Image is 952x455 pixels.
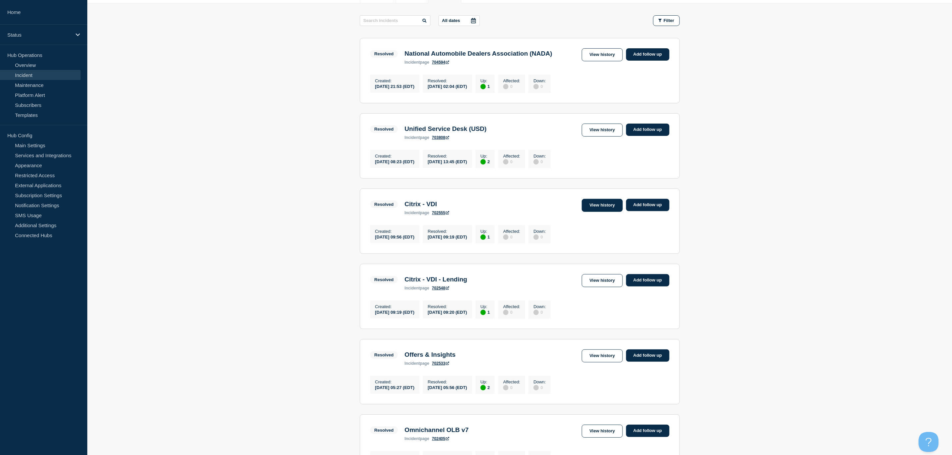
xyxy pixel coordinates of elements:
[428,78,467,83] p: Resolved :
[375,384,415,390] div: [DATE] 05:27 (EDT)
[582,124,622,137] a: View history
[439,15,480,26] button: All dates
[582,274,622,287] a: View history
[405,135,429,140] p: page
[370,50,398,58] span: Resolved
[480,229,490,234] p: Up :
[533,78,546,83] p: Down :
[533,234,546,240] div: 0
[480,83,490,89] div: 1
[533,379,546,384] p: Down :
[405,211,429,215] p: page
[533,84,539,89] div: disabled
[405,135,420,140] span: incident
[582,48,622,61] a: View history
[626,124,669,136] a: Add follow up
[432,211,449,215] a: 702555
[432,135,449,140] a: 703808
[480,385,486,390] div: up
[503,379,520,384] p: Affected :
[428,229,467,234] p: Resolved :
[405,286,429,290] p: page
[480,384,490,390] div: 2
[375,159,415,164] div: [DATE] 08:23 (EDT)
[375,78,415,83] p: Created :
[582,199,622,212] a: View history
[405,211,420,215] span: incident
[533,385,539,390] div: disabled
[428,309,467,315] div: [DATE] 09:20 (EDT)
[503,384,520,390] div: 0
[626,199,669,211] a: Add follow up
[370,351,398,359] span: Resolved
[653,15,680,26] button: Filter
[480,234,486,240] div: up
[405,286,420,290] span: incident
[503,229,520,234] p: Affected :
[533,234,539,240] div: disabled
[480,159,490,165] div: 2
[480,159,486,165] div: up
[375,234,415,239] div: [DATE] 09:56 (EDT)
[503,309,520,315] div: 0
[480,309,490,315] div: 1
[480,379,490,384] p: Up :
[370,426,398,434] span: Resolved
[405,201,449,208] h3: Citrix - VDI
[503,159,520,165] div: 0
[480,78,490,83] p: Up :
[503,304,520,309] p: Affected :
[503,234,508,240] div: disabled
[370,201,398,208] span: Resolved
[503,385,508,390] div: disabled
[375,154,415,159] p: Created :
[428,159,467,164] div: [DATE] 13:45 (EDT)
[626,349,669,362] a: Add follow up
[405,426,469,434] h3: Omnichannel OLB v7
[432,361,449,366] a: 702533
[432,286,449,290] a: 702548
[533,384,546,390] div: 0
[503,78,520,83] p: Affected :
[375,379,415,384] p: Created :
[480,84,486,89] div: up
[533,83,546,89] div: 0
[405,436,420,441] span: incident
[503,159,508,165] div: disabled
[405,60,429,65] p: page
[405,436,429,441] p: page
[405,276,467,283] h3: Citrix - VDI - Lending
[405,351,456,358] h3: Offers & Insights
[375,229,415,234] p: Created :
[360,15,431,26] input: Search incidents
[626,425,669,437] a: Add follow up
[503,84,508,89] div: disabled
[405,361,420,366] span: incident
[480,304,490,309] p: Up :
[405,50,552,57] h3: National Automobile Dealers Association (NADA)
[405,60,420,65] span: incident
[533,304,546,309] p: Down :
[582,349,622,362] a: View history
[533,159,546,165] div: 0
[375,304,415,309] p: Created :
[432,436,449,441] a: 702405
[664,18,674,23] span: Filter
[428,154,467,159] p: Resolved :
[370,125,398,133] span: Resolved
[533,310,539,315] div: disabled
[503,154,520,159] p: Affected :
[533,154,546,159] p: Down :
[7,32,71,38] p: Status
[432,60,449,65] a: 704594
[919,432,939,452] iframe: Help Scout Beacon - Open
[375,309,415,315] div: [DATE] 09:19 (EDT)
[533,309,546,315] div: 0
[428,83,467,89] div: [DATE] 02:04 (EDT)
[480,310,486,315] div: up
[442,18,460,23] p: All dates
[582,425,622,438] a: View history
[370,276,398,283] span: Resolved
[428,304,467,309] p: Resolved :
[626,48,669,61] a: Add follow up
